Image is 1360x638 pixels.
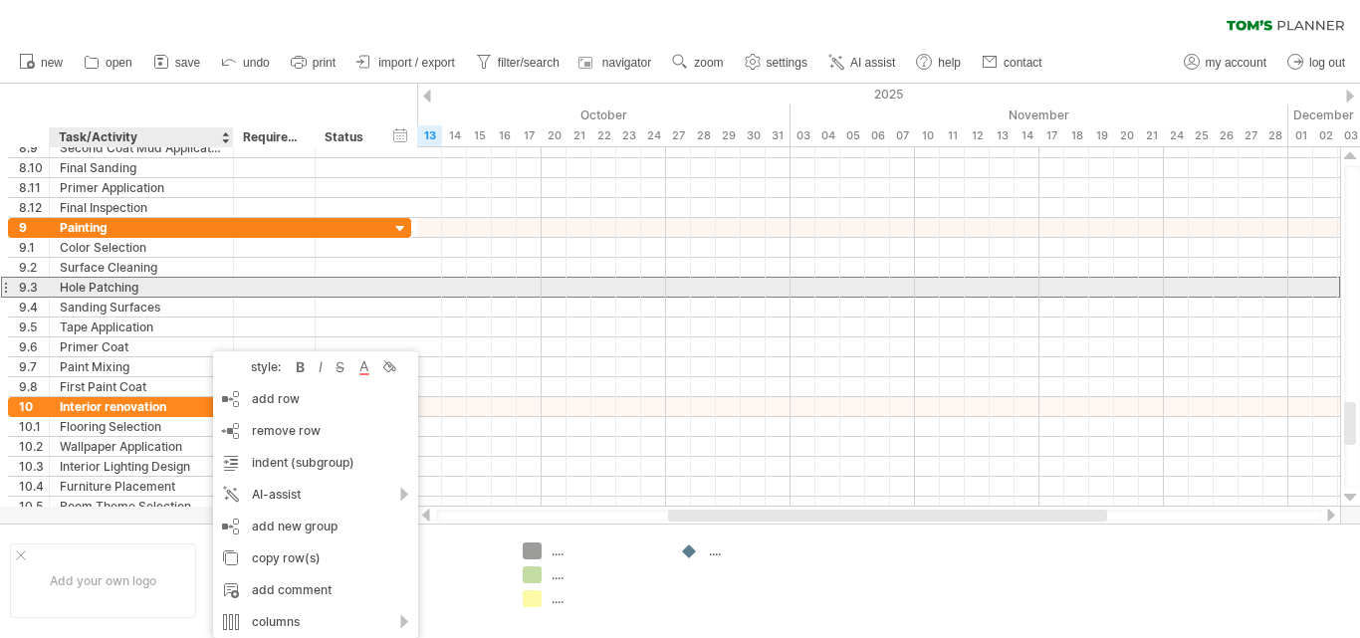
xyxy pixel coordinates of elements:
[286,50,341,76] a: print
[1313,125,1338,146] div: Tuesday, 2 December 2025
[175,56,200,70] span: save
[19,437,49,456] div: 10.2
[313,56,336,70] span: print
[216,50,276,76] a: undo
[850,56,895,70] span: AI assist
[60,318,223,336] div: Tape Application
[740,50,813,76] a: settings
[19,258,49,277] div: 9.2
[19,278,49,297] div: 9.3
[243,56,270,70] span: undo
[471,50,566,76] a: filter/search
[741,125,766,146] div: Thursday, 30 October 2025
[709,542,817,559] div: ....
[1089,125,1114,146] div: Wednesday, 19 November 2025
[218,105,791,125] div: October 2025
[815,125,840,146] div: Tuesday, 4 November 2025
[823,50,901,76] a: AI assist
[106,56,132,70] span: open
[691,125,716,146] div: Tuesday, 28 October 2025
[1206,56,1266,70] span: my account
[1039,125,1064,146] div: Monday, 17 November 2025
[14,50,69,76] a: new
[542,125,567,146] div: Monday, 20 October 2025
[791,105,1288,125] div: November 2025
[19,158,49,177] div: 8.10
[1263,125,1288,146] div: Friday, 28 November 2025
[60,178,223,197] div: Primer Application
[591,125,616,146] div: Wednesday, 22 October 2025
[325,127,368,147] div: Status
[890,125,915,146] div: Friday, 7 November 2025
[667,50,729,76] a: zoom
[1179,50,1272,76] a: my account
[19,377,49,396] div: 9.8
[60,258,223,277] div: Surface Cleaning
[19,417,49,436] div: 10.1
[840,125,865,146] div: Wednesday, 5 November 2025
[1164,125,1189,146] div: Monday, 24 November 2025
[567,125,591,146] div: Tuesday, 21 October 2025
[517,125,542,146] div: Friday, 17 October 2025
[19,477,49,496] div: 10.4
[1189,125,1214,146] div: Tuesday, 25 November 2025
[19,238,49,257] div: 9.1
[60,357,223,376] div: Paint Mixing
[60,158,223,177] div: Final Sanding
[60,337,223,356] div: Primer Coat
[19,198,49,217] div: 8.12
[10,543,196,618] div: Add your own logo
[213,606,418,638] div: columns
[19,337,49,356] div: 9.6
[1288,125,1313,146] div: Monday, 1 December 2025
[60,278,223,297] div: Hole Patching
[1282,50,1351,76] a: log out
[19,397,49,416] div: 10
[940,125,965,146] div: Tuesday, 11 November 2025
[148,50,206,76] a: save
[1214,125,1239,146] div: Wednesday, 26 November 2025
[213,542,418,574] div: copy row(s)
[213,447,418,479] div: indent (subgroup)
[19,218,49,237] div: 9
[492,125,517,146] div: Thursday, 16 October 2025
[60,397,223,416] div: Interior renovation
[60,138,223,157] div: Second Coat Mud Application
[19,457,49,476] div: 10.3
[60,497,223,516] div: Room Theme Selection
[965,125,990,146] div: Wednesday, 12 November 2025
[60,198,223,217] div: Final Inspection
[938,56,961,70] span: help
[1064,125,1089,146] div: Tuesday, 18 November 2025
[60,218,223,237] div: Painting
[1309,56,1345,70] span: log out
[1004,56,1042,70] span: contact
[417,125,442,146] div: Monday, 13 October 2025
[19,357,49,376] div: 9.7
[19,178,49,197] div: 8.11
[60,298,223,317] div: Sanding Surfaces
[602,56,651,70] span: navigator
[498,56,560,70] span: filter/search
[767,56,807,70] span: settings
[766,125,791,146] div: Friday, 31 October 2025
[467,125,492,146] div: Wednesday, 15 October 2025
[915,125,940,146] div: Monday, 10 November 2025
[252,423,321,438] span: remove row
[221,359,291,374] div: style:
[351,50,461,76] a: import / export
[213,574,418,606] div: add comment
[243,127,304,147] div: Required Resource
[694,56,723,70] span: zoom
[213,511,418,542] div: add new group
[716,125,741,146] div: Wednesday, 29 October 2025
[1239,125,1263,146] div: Thursday, 27 November 2025
[19,497,49,516] div: 10.5
[442,125,467,146] div: Tuesday, 14 October 2025
[378,56,455,70] span: import / export
[60,238,223,257] div: Color Selection
[575,50,657,76] a: navigator
[552,542,660,559] div: ....
[1015,125,1039,146] div: Friday, 14 November 2025
[641,125,666,146] div: Friday, 24 October 2025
